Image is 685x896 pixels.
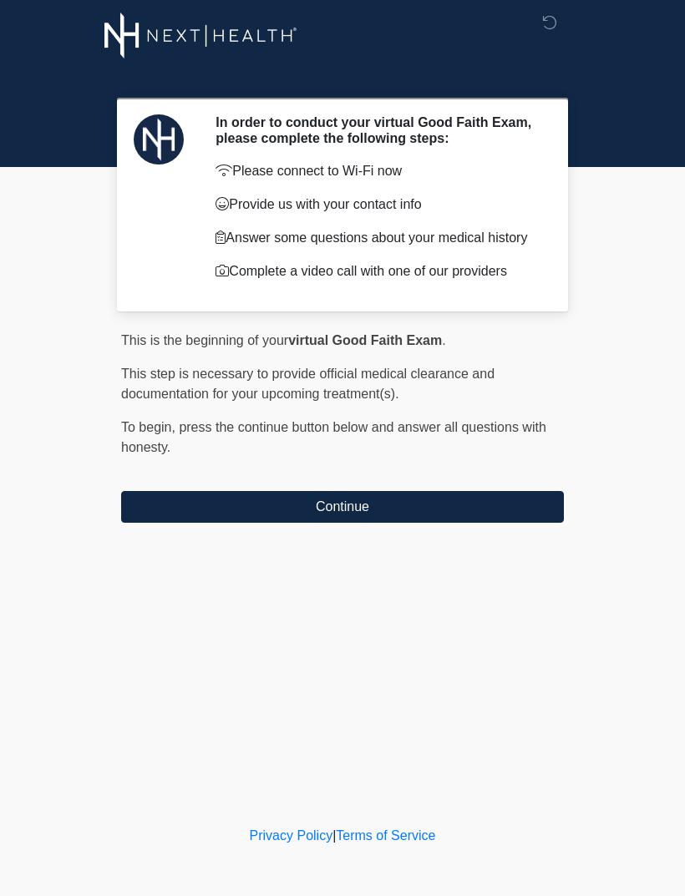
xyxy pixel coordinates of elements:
[109,60,576,91] h1: ‎ ‎ ‎
[332,828,336,843] a: |
[216,161,539,181] p: Please connect to Wi-Fi now
[104,13,297,58] img: Next-Health Woodland Hills Logo
[121,491,564,523] button: Continue
[121,420,179,434] span: To begin,
[121,367,495,401] span: This step is necessary to provide official medical clearance and documentation for your upcoming ...
[216,195,539,215] p: Provide us with your contact info
[216,228,539,248] p: Answer some questions about your medical history
[134,114,184,165] img: Agent Avatar
[121,333,288,347] span: This is the beginning of your
[288,333,442,347] strong: virtual Good Faith Exam
[336,828,435,843] a: Terms of Service
[442,333,445,347] span: .
[216,261,539,281] p: Complete a video call with one of our providers
[216,114,539,146] h2: In order to conduct your virtual Good Faith Exam, please complete the following steps:
[121,420,546,454] span: press the continue button below and answer all questions with honesty.
[250,828,333,843] a: Privacy Policy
